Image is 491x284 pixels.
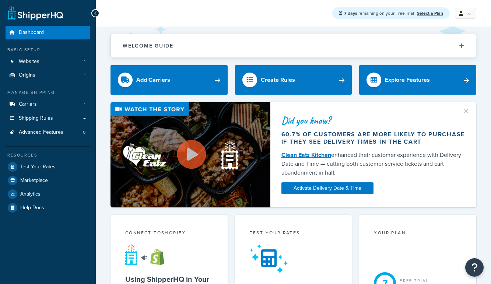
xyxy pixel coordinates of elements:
div: Explore Features [385,75,430,85]
div: Your Plan [374,229,462,238]
span: 0 [83,129,85,136]
a: Select a Plan [417,10,443,17]
a: Explore Features [359,65,476,95]
div: Did you know? [281,115,466,126]
li: Advanced Features [6,126,90,139]
span: Analytics [20,191,41,197]
a: Carriers1 [6,98,90,111]
a: Shipping Rules [6,112,90,125]
li: Carriers [6,98,90,111]
a: Test Your Rates [6,160,90,173]
li: Websites [6,55,90,69]
strong: 7 days [344,10,357,17]
button: Welcome Guide [111,34,476,57]
div: enhanced their customer experience with Delivery Date and Time — cutting both customer service ti... [281,151,466,177]
span: Marketplace [20,178,48,184]
a: Create Rules [235,65,352,95]
h2: Welcome Guide [123,43,173,49]
a: Clean Eatz Kitchen [281,151,331,159]
a: Marketplace [6,174,90,187]
span: Help Docs [20,205,44,211]
a: Advanced Features0 [6,126,90,139]
span: Advanced Features [19,129,63,136]
a: Websites1 [6,55,90,69]
span: Carriers [19,101,37,108]
div: Connect to Shopify [125,229,213,238]
img: connect-shq-shopify-9b9a8c5a.svg [125,243,171,266]
li: Origins [6,69,90,82]
a: Origins1 [6,69,90,82]
div: Test your rates [250,229,337,238]
div: Basic Setup [6,47,90,53]
img: Video thumbnail [111,102,270,207]
span: Test Your Rates [20,164,56,170]
a: Analytics [6,187,90,201]
span: Origins [19,72,35,78]
span: Shipping Rules [19,115,53,122]
a: Help Docs [6,201,90,214]
span: Websites [19,59,39,65]
span: 1 [84,101,85,108]
span: Dashboard [19,29,44,36]
a: Dashboard [6,26,90,39]
button: Open Resource Center [465,258,484,277]
div: Resources [6,152,90,158]
div: 60.7% of customers are more likely to purchase if they see delivery times in the cart [281,131,466,145]
div: Manage Shipping [6,90,90,96]
div: Create Rules [261,75,295,85]
span: remaining on your Free Trial [344,10,415,17]
span: 1 [84,72,85,78]
span: 1 [84,59,85,65]
a: Activate Delivery Date & Time [281,182,373,194]
a: Add Carriers [111,65,228,95]
div: Add Carriers [136,75,170,85]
